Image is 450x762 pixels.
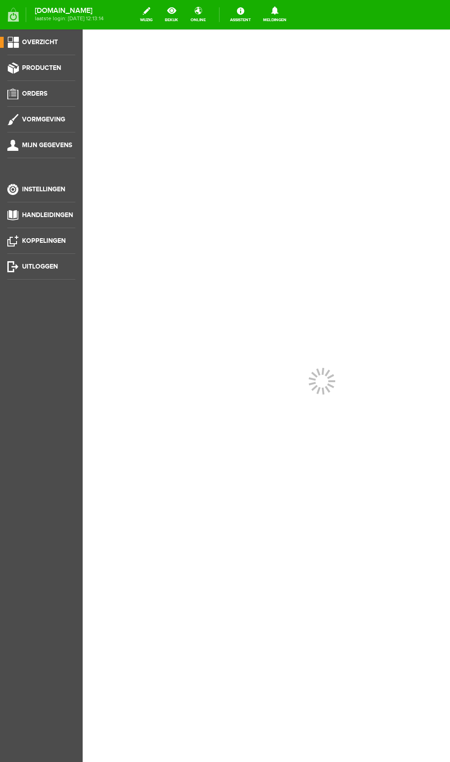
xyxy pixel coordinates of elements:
span: Koppelingen [22,237,66,245]
a: online [185,5,211,25]
a: Assistent [225,5,256,25]
a: bekijk [159,5,184,25]
span: Handleidingen [22,211,73,219]
span: laatste login: [DATE] 12:13:14 [35,16,104,21]
span: Mijn gegevens [22,141,72,149]
span: Uitloggen [22,263,58,270]
span: Instellingen [22,185,65,193]
strong: [DOMAIN_NAME] [35,8,104,13]
span: Orders [22,90,47,97]
span: Vormgeving [22,115,65,123]
a: wijzig [135,5,158,25]
span: Overzicht [22,38,58,46]
a: Meldingen [258,5,292,25]
span: Producten [22,64,61,72]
